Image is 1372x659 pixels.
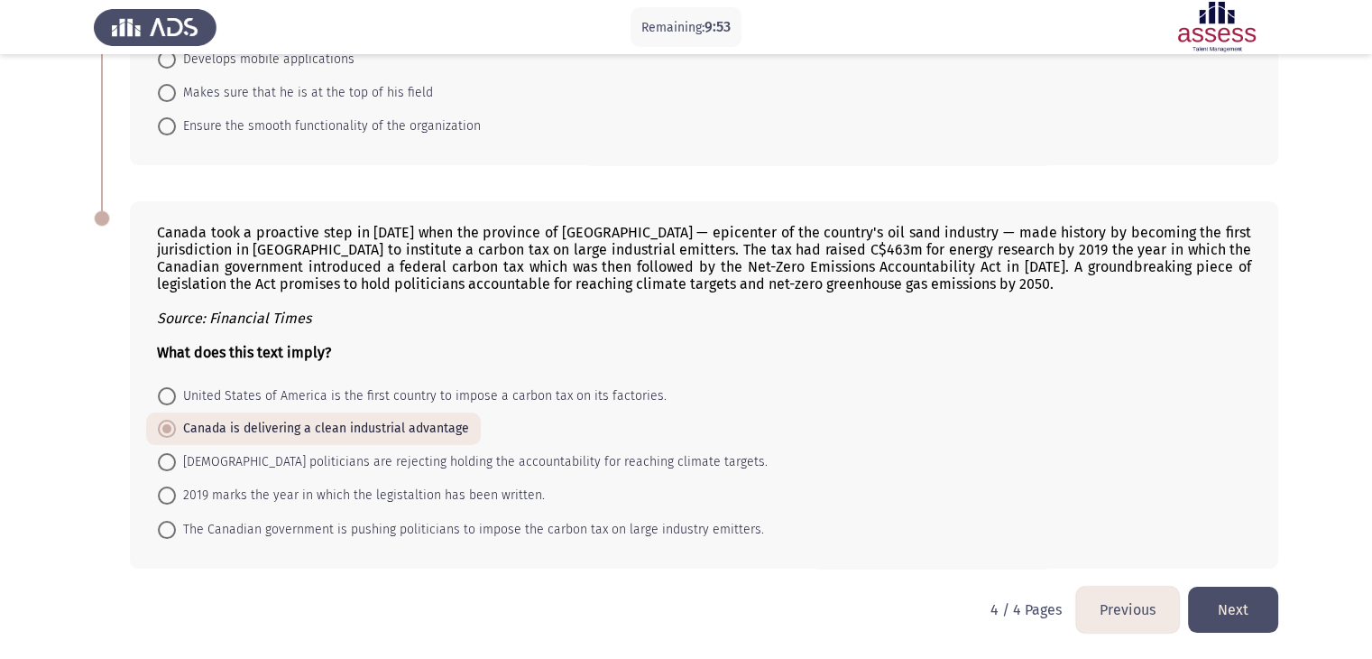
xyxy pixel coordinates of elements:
[176,451,768,473] span: [DEMOGRAPHIC_DATA] politicians are rejecting holding the accountability for reaching climate targ...
[1076,587,1179,633] button: load previous page
[176,49,355,70] span: Develops mobile applications
[1188,587,1278,633] button: load next page
[176,116,481,137] span: Ensure the smooth functionality of the organization
[157,344,331,361] b: What does this text imply?
[176,385,667,407] span: United States of America is the first country to impose a carbon tax on its factories.
[1156,2,1278,52] img: Assessment logo of ASSESS English Language Assessment (3 Module) (Ba - IB)
[704,18,731,35] span: 9:53
[157,310,311,327] i: Source: Financial Times
[641,16,731,39] p: Remaining:
[157,224,1251,361] div: Canada took a proactive step in [DATE] when the province of [GEOGRAPHIC_DATA] — epicenter of the ...
[94,2,216,52] img: Assess Talent Management logo
[176,485,545,506] span: 2019 marks the year in which the legistaltion has been written.
[176,418,469,440] span: Canada is delivering a clean industrial advantage
[176,82,433,104] span: Makes sure that he is at the top of his field
[990,601,1062,618] p: 4 / 4 Pages
[176,519,764,541] span: The Canadian government is pushing politicians to impose the carbon tax on large industry emitters.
